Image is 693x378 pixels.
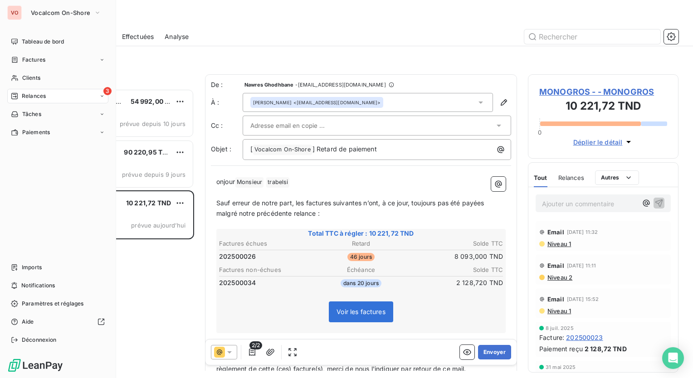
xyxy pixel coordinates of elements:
[567,263,596,268] span: [DATE] 11:11
[337,308,386,315] span: Voir les factures
[539,333,564,342] span: Facture :
[219,278,313,288] td: 202500034
[22,263,42,271] span: Imports
[312,145,377,153] span: ] Retard de paiement
[547,228,564,236] span: Email
[211,121,243,130] label: Cc :
[219,239,313,248] th: Factures échues
[409,265,503,275] th: Solde TTC
[120,120,185,127] span: prévue depuis 10 jours
[547,296,564,303] span: Email
[126,199,171,207] span: 10 221,72 TND
[566,333,603,342] span: 202500023
[211,98,243,107] label: À :
[547,274,572,281] span: Niveau 2
[567,296,599,302] span: [DATE] 15:52
[253,99,381,106] div: <[EMAIL_ADDRESS][DOMAIN_NAME]>
[478,345,511,359] button: Envoyer
[122,32,154,41] span: Effectuées
[585,344,627,354] span: 2 128,72 TND
[22,336,57,344] span: Déconnexion
[44,89,194,378] div: grid
[314,265,408,275] th: Échéance
[547,307,571,315] span: Niveau 1
[266,177,289,188] span: trabelsi
[314,239,408,248] th: Retard
[103,87,112,95] span: 3
[22,92,46,100] span: Relances
[534,174,547,181] span: Tout
[235,177,264,188] span: Monsieur
[131,97,179,105] span: 54 992,00 TND
[244,82,293,87] span: Nawres Ghodhbane
[165,32,189,41] span: Analyse
[546,364,576,370] span: 31 mai 2025
[22,74,40,82] span: Clients
[211,80,243,89] span: De :
[22,110,41,118] span: Tâches
[22,38,64,46] span: Tableau de bord
[22,128,50,136] span: Paiements
[21,281,55,290] span: Notifications
[341,279,381,287] span: dans 20 jours
[250,119,348,132] input: Adresse email en copie ...
[31,9,90,16] span: Vocalcom On-Shore
[595,170,639,185] button: Autres
[571,137,636,147] button: Déplier le détail
[558,174,584,181] span: Relances
[7,5,22,20] div: VO
[573,137,623,147] span: Déplier le détail
[22,300,83,308] span: Paramètres et réglages
[7,315,108,329] a: Aide
[538,129,542,136] span: 0
[409,239,503,248] th: Solde TTC
[295,82,386,87] span: - [EMAIL_ADDRESS][DOMAIN_NAME]
[131,222,185,229] span: prévue aujourd’hui
[539,98,667,116] h3: 10 221,72 TND
[539,344,583,354] span: Paiement reçu
[7,358,63,373] img: Logo LeanPay
[547,240,571,247] span: Niveau 1
[216,178,235,185] span: onjour
[409,252,503,262] td: 8 093,000 TND
[253,145,312,155] span: Vocalcom On-Shore
[547,262,564,269] span: Email
[253,99,292,106] span: [PERSON_NAME]
[539,86,667,98] span: MONOGROS - - MONOGROS
[347,253,375,261] span: 46 jours
[546,325,574,331] span: 8 juil. 2025
[219,252,256,261] span: 202500026
[249,341,262,349] span: 2/2
[124,148,172,156] span: 90 220,95 TND
[524,29,660,44] input: Rechercher
[22,318,34,326] span: Aide
[211,145,231,153] span: Objet :
[216,199,486,217] span: Sauf erreur de notre part, les factures suivantes n’ont, à ce jour, toujours pas été payées malgr...
[122,171,185,178] span: prévue depuis 9 jours
[250,145,253,153] span: [
[218,229,504,238] span: Total TTC à régler : 10 221,72 TND
[22,56,45,64] span: Factures
[219,265,313,275] th: Factures non-échues
[409,278,503,288] td: 2 128,720 TND
[662,347,684,369] div: Open Intercom Messenger
[567,229,598,235] span: [DATE] 11:32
